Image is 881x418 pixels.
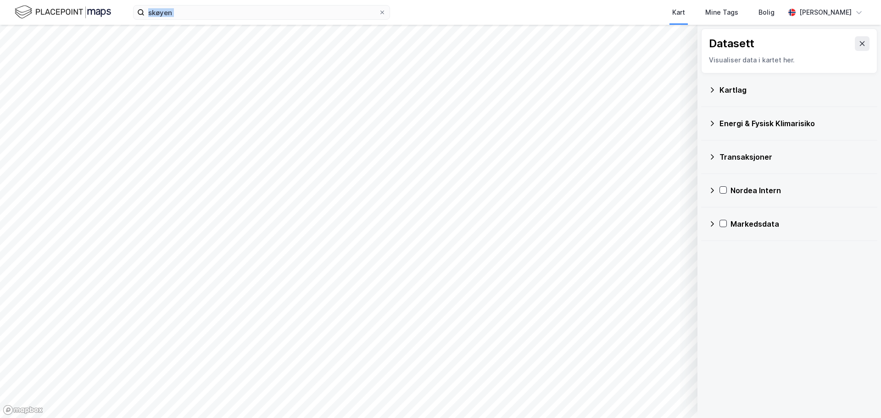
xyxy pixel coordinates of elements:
[15,4,111,20] img: logo.f888ab2527a4732fd821a326f86c7f29.svg
[730,218,870,229] div: Markedsdata
[709,36,754,51] div: Datasett
[719,151,870,162] div: Transaksjoner
[705,7,738,18] div: Mine Tags
[709,55,870,66] div: Visualiser data i kartet her.
[799,7,852,18] div: [PERSON_NAME]
[3,405,43,415] a: Mapbox homepage
[145,6,379,19] input: Søk på adresse, matrikkel, gårdeiere, leietakere eller personer
[758,7,775,18] div: Bolig
[672,7,685,18] div: Kart
[719,84,870,95] div: Kartlag
[835,374,881,418] iframe: Chat Widget
[730,185,870,196] div: Nordea Intern
[719,118,870,129] div: Energi & Fysisk Klimarisiko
